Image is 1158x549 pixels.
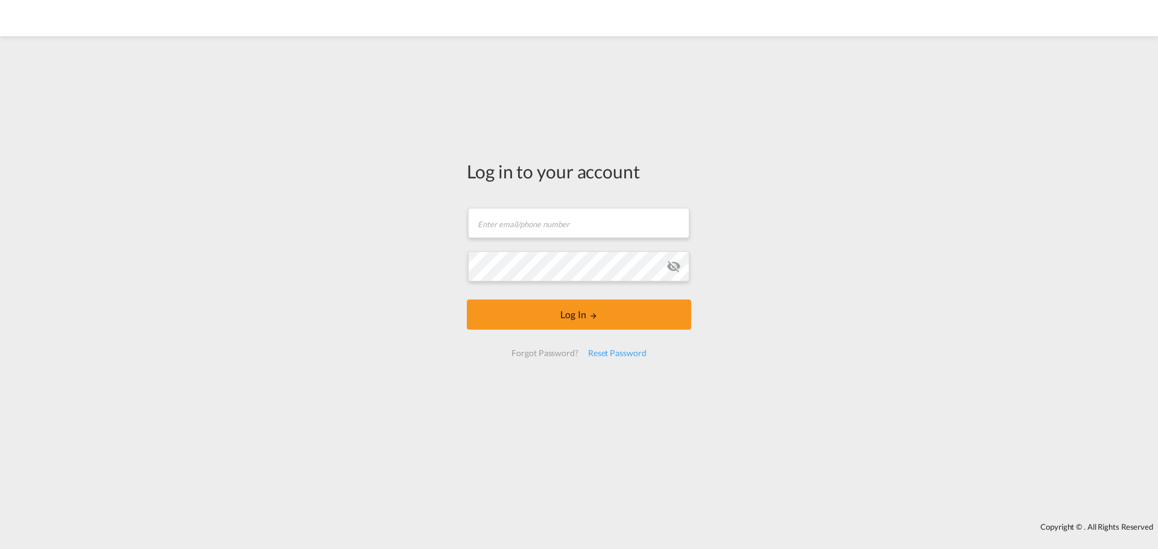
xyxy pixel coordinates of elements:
div: Log in to your account [467,158,691,184]
div: Forgot Password? [507,342,583,364]
md-icon: icon-eye-off [666,259,681,274]
button: LOGIN [467,300,691,330]
input: Enter email/phone number [468,208,689,238]
div: Reset Password [583,342,651,364]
